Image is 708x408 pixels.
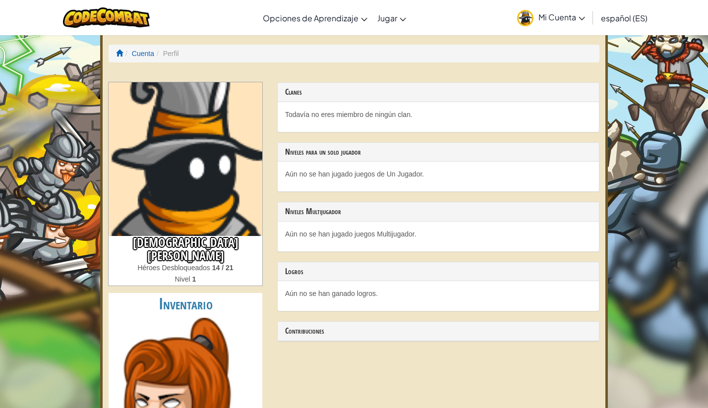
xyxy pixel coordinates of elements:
[596,4,652,31] a: español (ES)
[109,236,262,263] h3: [DEMOGRAPHIC_DATA][PERSON_NAME]
[285,110,591,119] p: Todavía no eres miembro de ningún clan.
[285,229,591,239] p: Aún no se han jugado juegos Multijugador.
[372,4,411,31] a: Jugar
[285,289,591,298] p: Aún no se han ganado logros.
[154,49,179,58] li: Perfil
[63,7,150,28] img: CodeCombat logo
[285,327,591,336] h3: Contribuciones
[263,13,358,23] span: Opciones de Aprendizaje
[109,293,262,315] h2: Inventario
[175,275,192,283] span: Nivel
[285,207,591,216] h3: Niveles Multijugador
[512,2,590,33] a: Mi Cuenta
[258,4,372,31] a: Opciones de Aprendizaje
[538,12,585,22] span: Mi Cuenta
[285,148,591,157] h3: Niveles para un solo jugador
[601,13,648,23] span: español (ES)
[517,10,533,26] img: avatar
[212,264,234,272] strong: 14 / 21
[377,13,397,23] span: Jugar
[132,50,154,58] a: Cuenta
[192,275,196,283] strong: 1
[137,264,212,272] span: Héroes Desbloqueados
[285,88,591,97] h3: Clanes
[285,267,591,276] h3: Logros
[285,169,591,179] p: Aún no se han jugado juegos de Un Jugador.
